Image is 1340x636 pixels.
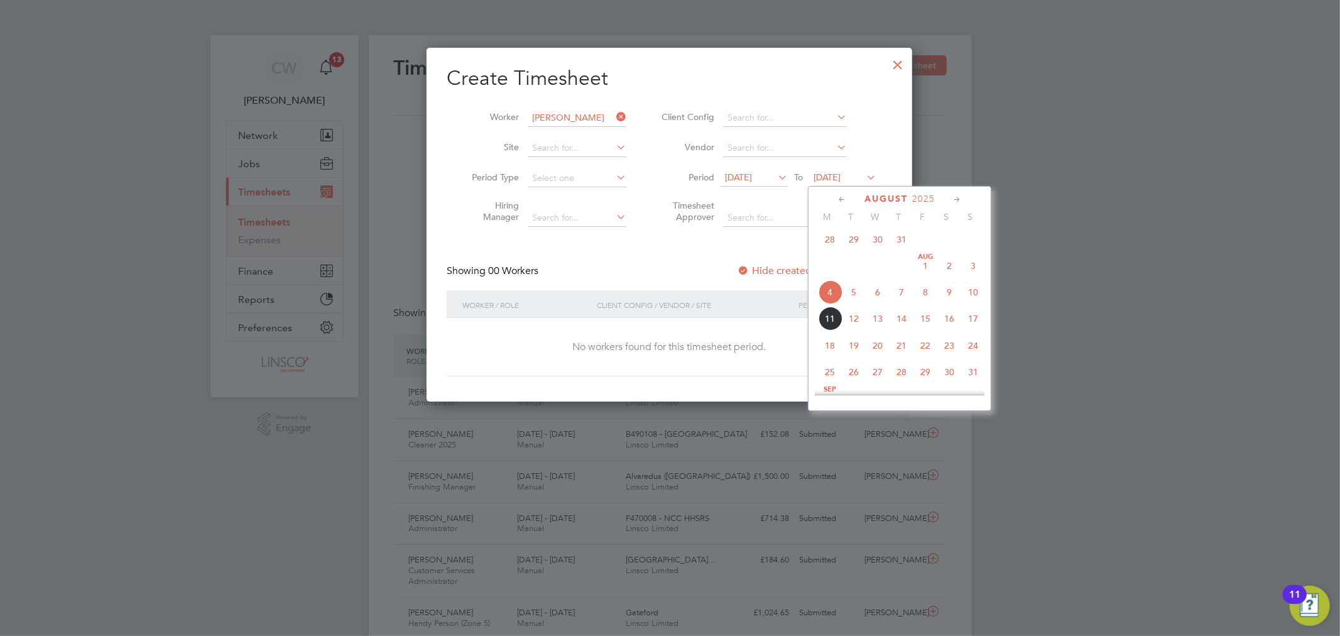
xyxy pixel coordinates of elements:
span: 31 [961,360,985,384]
label: Timesheet Approver [658,200,714,222]
span: 15 [913,307,937,331]
input: Search for... [528,140,626,157]
span: 2 [937,254,961,278]
input: Search for... [723,140,847,157]
span: 14 [890,307,913,331]
h2: Create Timesheet [447,65,892,92]
div: Worker / Role [459,290,594,319]
span: S [934,211,958,222]
span: To [790,169,807,185]
span: 1 [818,387,842,410]
span: 23 [937,334,961,358]
span: 8 [913,280,937,304]
span: T [839,211,863,222]
div: Showing [447,265,541,278]
span: 11 [818,307,842,331]
span: M [815,211,839,222]
span: [DATE] [814,172,841,183]
span: 5 [842,280,866,304]
span: Sep [818,387,842,393]
label: Period Type [462,172,519,183]
span: S [958,211,982,222]
span: 27 [866,360,890,384]
span: 12 [842,307,866,331]
span: 30 [937,360,961,384]
span: 17 [961,307,985,331]
span: T [886,211,910,222]
span: 24 [961,334,985,358]
span: 4 [890,387,913,410]
input: Search for... [723,209,847,227]
span: 31 [890,228,913,251]
span: 4 [818,280,842,304]
span: 18 [818,334,842,358]
span: 3 [961,254,985,278]
div: Period [795,290,880,319]
span: 19 [842,334,866,358]
span: 5 [913,387,937,410]
div: 11 [1289,595,1300,611]
span: 29 [842,228,866,251]
input: Search for... [528,109,626,127]
button: Open Resource Center, 11 new notifications [1290,586,1330,626]
span: 9 [937,280,961,304]
input: Search for... [723,109,847,127]
span: 21 [890,334,913,358]
span: 2025 [912,194,935,204]
span: [DATE] [725,172,752,183]
span: F [910,211,934,222]
span: 22 [913,334,937,358]
span: W [863,211,886,222]
span: 30 [866,228,890,251]
label: Period [658,172,714,183]
span: 1 [913,254,937,278]
span: 10 [961,280,985,304]
span: August [864,194,908,204]
label: Hide created timesheets [737,265,864,277]
span: 00 Workers [488,265,538,277]
span: 6 [866,280,890,304]
span: 20 [866,334,890,358]
span: 28 [890,360,913,384]
label: Worker [462,111,519,123]
input: Search for... [528,209,626,227]
span: 3 [866,387,890,410]
div: Client Config / Vendor / Site [594,290,795,319]
span: 16 [937,307,961,331]
label: Site [462,141,519,153]
input: Select one [528,170,626,187]
span: Aug [913,254,937,260]
span: 29 [913,360,937,384]
label: Hiring Manager [462,200,519,222]
span: 7 [961,387,985,410]
span: 7 [890,280,913,304]
label: Vendor [658,141,714,153]
span: 6 [937,387,961,410]
span: 2 [842,387,866,410]
span: 25 [818,360,842,384]
label: Client Config [658,111,714,123]
div: No workers found for this timesheet period. [459,341,880,354]
span: 26 [842,360,866,384]
span: 13 [866,307,890,331]
span: 28 [818,228,842,251]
